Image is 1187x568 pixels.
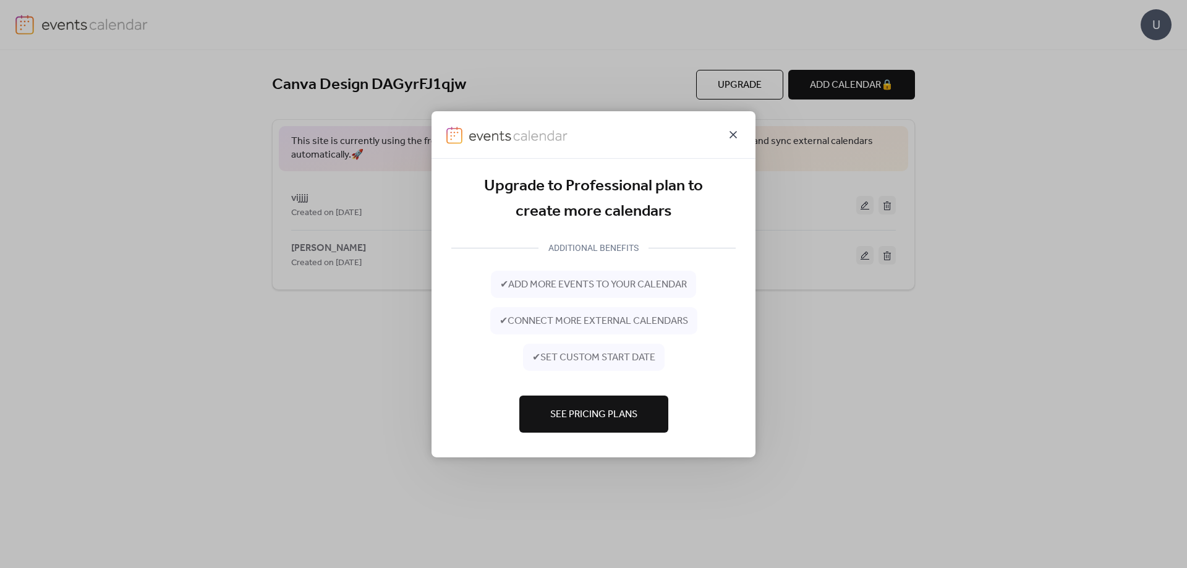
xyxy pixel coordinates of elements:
[538,240,649,255] div: ADDITIONAL BENEFITS
[550,407,637,422] span: See Pricing Plans
[469,126,569,143] img: logo-type
[500,278,687,292] span: ✔ add more events to your calendar
[500,314,688,329] span: ✔ connect more external calendars
[532,350,655,365] span: ✔ set custom start date
[446,126,462,143] img: logo-icon
[519,396,668,433] button: See Pricing Plans
[451,173,736,224] div: Upgrade to Professional plan to create more calendars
